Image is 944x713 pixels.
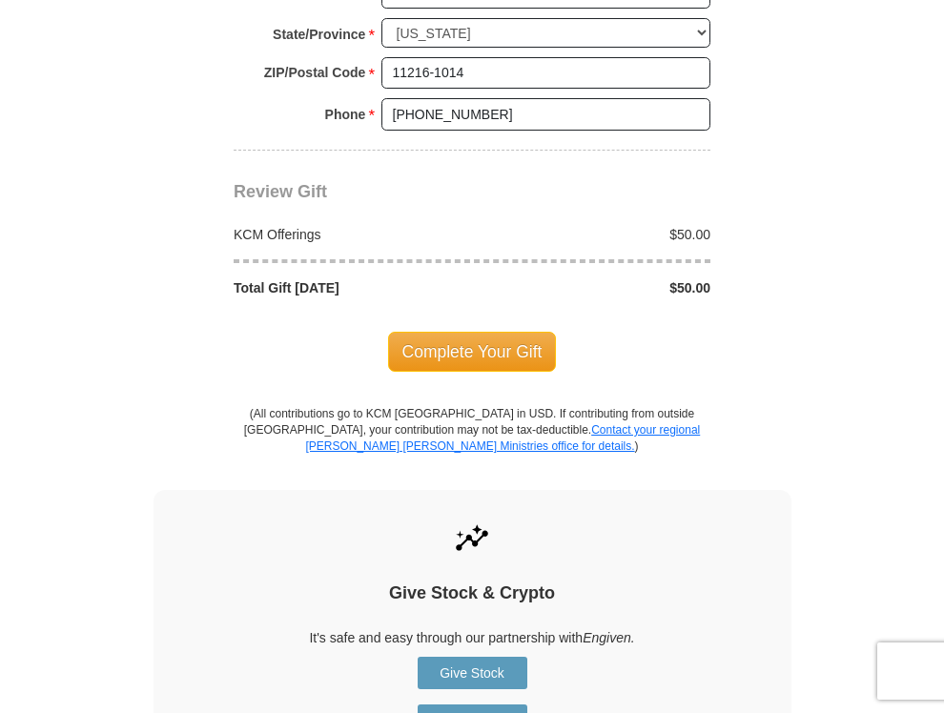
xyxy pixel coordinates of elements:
p: (All contributions go to KCM [GEOGRAPHIC_DATA] in USD. If contributing from outside [GEOGRAPHIC_D... [243,406,701,489]
span: Complete Your Gift [388,332,557,372]
a: Give Stock [418,657,527,689]
p: It's safe and easy through our partnership with [187,628,758,647]
strong: Phone [325,101,366,128]
div: $50.00 [472,225,721,244]
div: KCM Offerings [224,225,473,244]
strong: ZIP/Postal Code [264,59,366,86]
h4: Give Stock & Crypto [187,583,758,604]
img: give-by-stock.svg [452,519,492,559]
div: Total Gift [DATE] [224,278,473,297]
i: Engiven. [583,630,634,645]
div: $50.00 [472,278,721,297]
strong: State/Province [273,21,365,48]
span: Review Gift [234,182,327,201]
